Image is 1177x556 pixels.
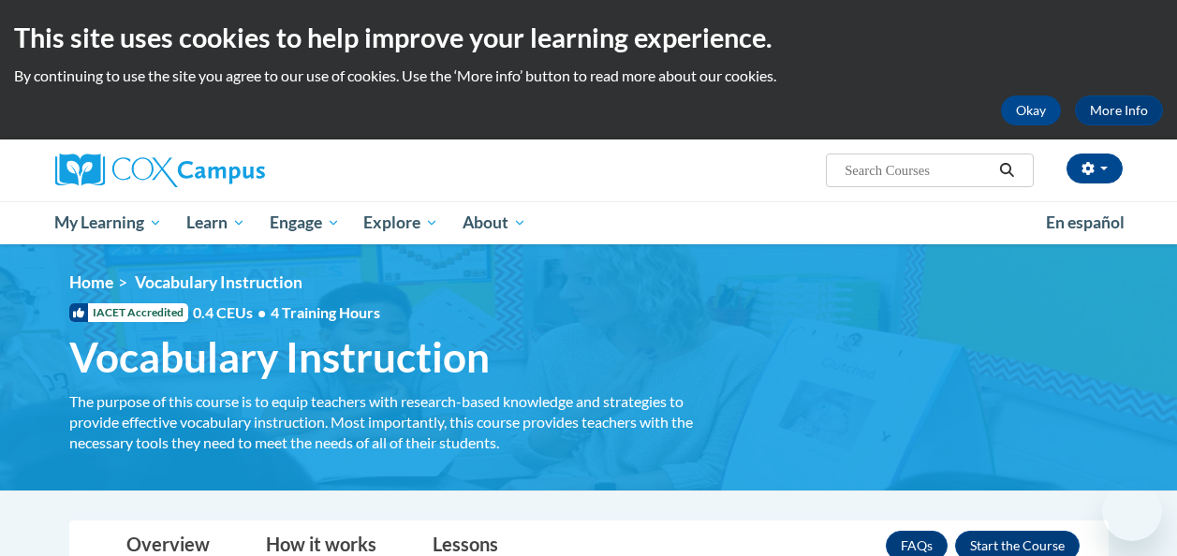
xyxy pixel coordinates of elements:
[186,212,245,234] span: Learn
[41,201,1137,244] div: Main menu
[1102,481,1162,541] iframe: Button to launch messaging window
[69,332,490,382] span: Vocabulary Instruction
[463,212,526,234] span: About
[257,303,266,321] span: •
[257,201,352,244] a: Engage
[174,201,257,244] a: Learn
[363,212,438,234] span: Explore
[450,201,538,244] a: About
[14,19,1163,56] h2: This site uses cookies to help improve your learning experience.
[270,212,340,234] span: Engage
[54,212,162,234] span: My Learning
[43,201,175,244] a: My Learning
[271,303,380,321] span: 4 Training Hours
[69,391,715,453] div: The purpose of this course is to equip teachers with research-based knowledge and strategies to p...
[193,302,380,323] span: 0.4 CEUs
[1001,95,1061,125] button: Okay
[1034,203,1137,242] a: En español
[55,154,392,187] a: Cox Campus
[69,303,188,322] span: IACET Accredited
[843,159,993,182] input: Search Courses
[351,201,450,244] a: Explore
[14,66,1163,86] p: By continuing to use the site you agree to our use of cookies. Use the ‘More info’ button to read...
[69,272,113,292] a: Home
[55,154,265,187] img: Cox Campus
[1075,95,1163,125] a: More Info
[1046,212,1125,232] span: En español
[1067,154,1123,183] button: Account Settings
[135,272,302,292] span: Vocabulary Instruction
[993,159,1021,182] button: Search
